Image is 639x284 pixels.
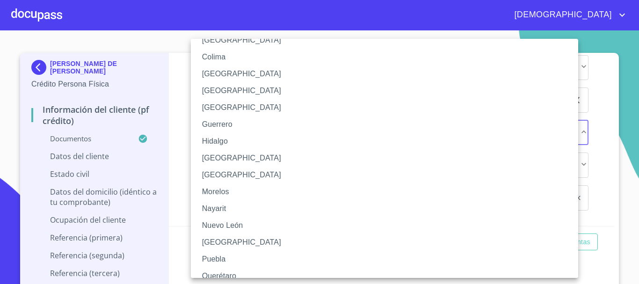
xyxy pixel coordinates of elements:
li: Colima [191,49,585,66]
li: [GEOGRAPHIC_DATA] [191,32,585,49]
li: [GEOGRAPHIC_DATA] [191,150,585,167]
li: Puebla [191,251,585,268]
li: [GEOGRAPHIC_DATA] [191,66,585,82]
li: [GEOGRAPHIC_DATA] [191,99,585,116]
li: Morelos [191,183,585,200]
li: Nuevo León [191,217,585,234]
li: Nayarit [191,200,585,217]
li: Hidalgo [191,133,585,150]
li: [GEOGRAPHIC_DATA] [191,82,585,99]
li: Guerrero [191,116,585,133]
li: [GEOGRAPHIC_DATA] [191,167,585,183]
li: [GEOGRAPHIC_DATA] [191,234,585,251]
